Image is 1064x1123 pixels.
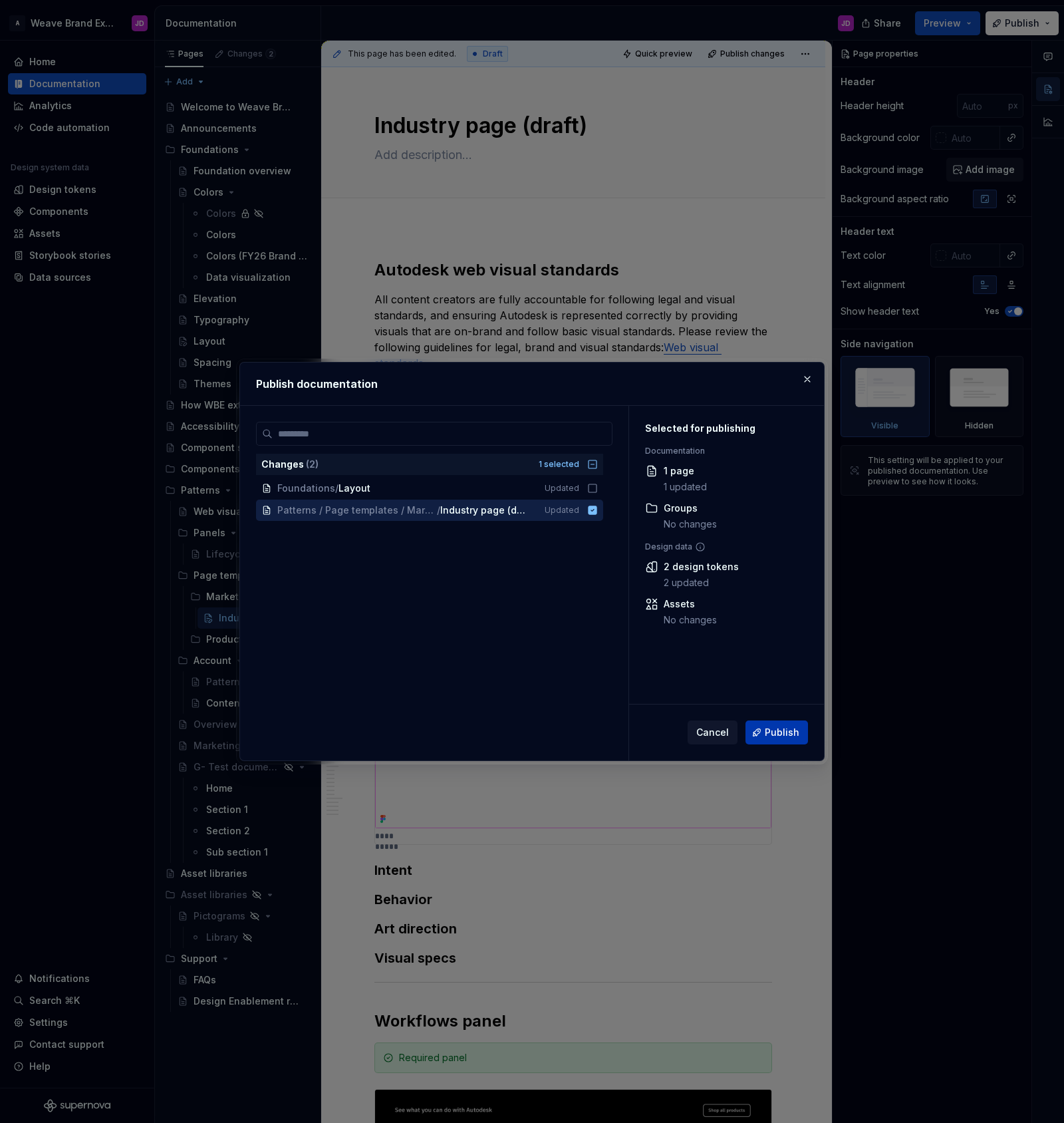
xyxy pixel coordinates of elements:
div: No changes [664,613,717,627]
button: Publish [745,721,808,744]
div: Selected for publishing [645,422,801,435]
span: Patterns / Page templates / Marketing [277,504,437,517]
div: 1 updated [664,480,707,494]
div: Assets [664,597,717,611]
span: / [437,504,440,517]
div: 2 design tokens [664,560,739,573]
h2: Publish documentation [256,376,808,392]
span: Layout [338,482,370,495]
div: Design data [645,542,801,552]
span: ( 2 ) [306,458,319,470]
div: Changes [261,458,531,471]
span: Updated [545,483,579,494]
span: Publish [765,726,799,739]
div: Groups [664,502,717,515]
span: Cancel [696,726,729,739]
span: / [335,482,338,495]
div: 2 updated [664,576,739,589]
div: 1 page [664,464,707,478]
button: Cancel [688,721,737,744]
div: 1 selected [539,459,579,470]
span: Foundations [277,482,335,495]
span: Updated [545,505,579,516]
div: No changes [664,518,717,531]
span: Industry page (draft) [440,504,527,517]
div: Documentation [645,446,801,456]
